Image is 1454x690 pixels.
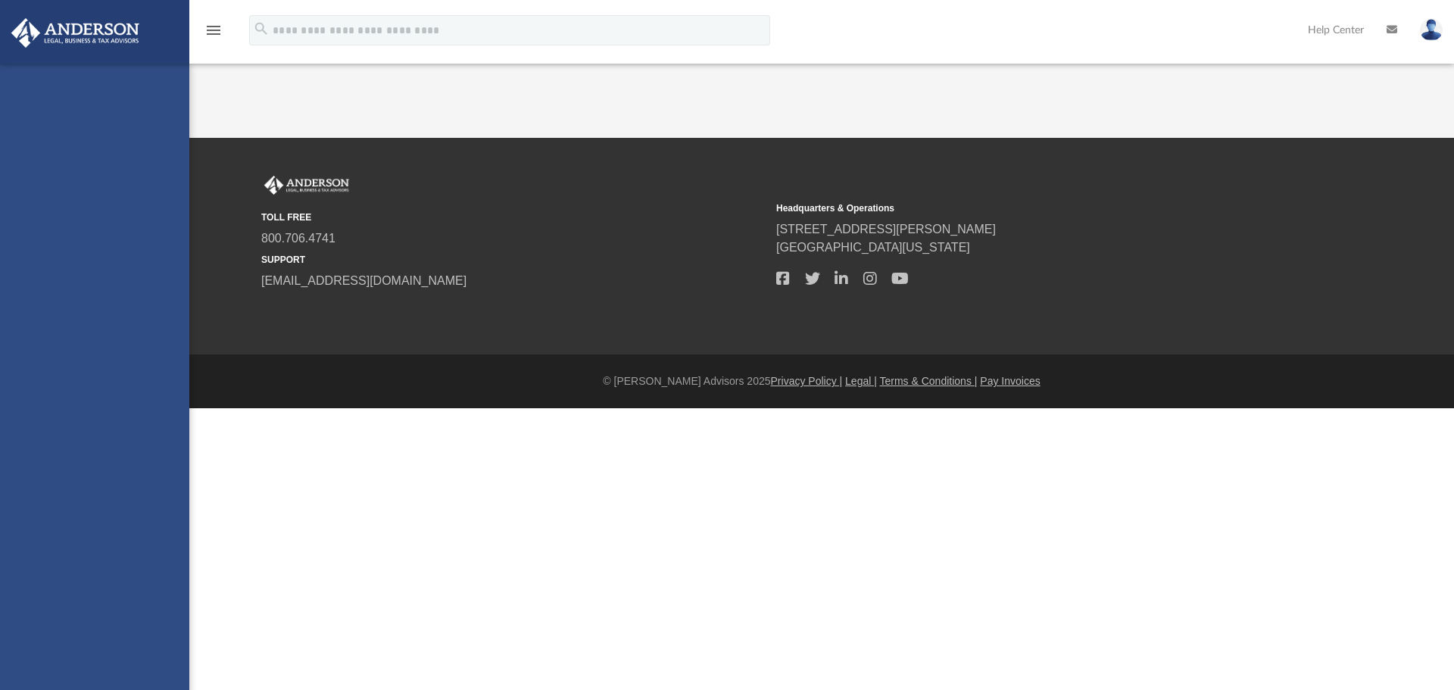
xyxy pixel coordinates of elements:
a: [EMAIL_ADDRESS][DOMAIN_NAME] [261,274,466,287]
small: Headquarters & Operations [776,201,1281,215]
a: Pay Invoices [980,375,1040,387]
img: Anderson Advisors Platinum Portal [7,18,144,48]
a: 800.706.4741 [261,232,335,245]
a: Legal | [845,375,877,387]
small: SUPPORT [261,253,766,267]
a: [STREET_ADDRESS][PERSON_NAME] [776,223,996,236]
small: TOLL FREE [261,211,766,224]
i: search [253,20,270,37]
div: © [PERSON_NAME] Advisors 2025 [189,373,1454,389]
i: menu [204,21,223,39]
a: Terms & Conditions | [880,375,978,387]
a: menu [204,29,223,39]
img: User Pic [1420,19,1443,41]
a: [GEOGRAPHIC_DATA][US_STATE] [776,241,970,254]
img: Anderson Advisors Platinum Portal [261,176,352,195]
a: Privacy Policy | [771,375,843,387]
